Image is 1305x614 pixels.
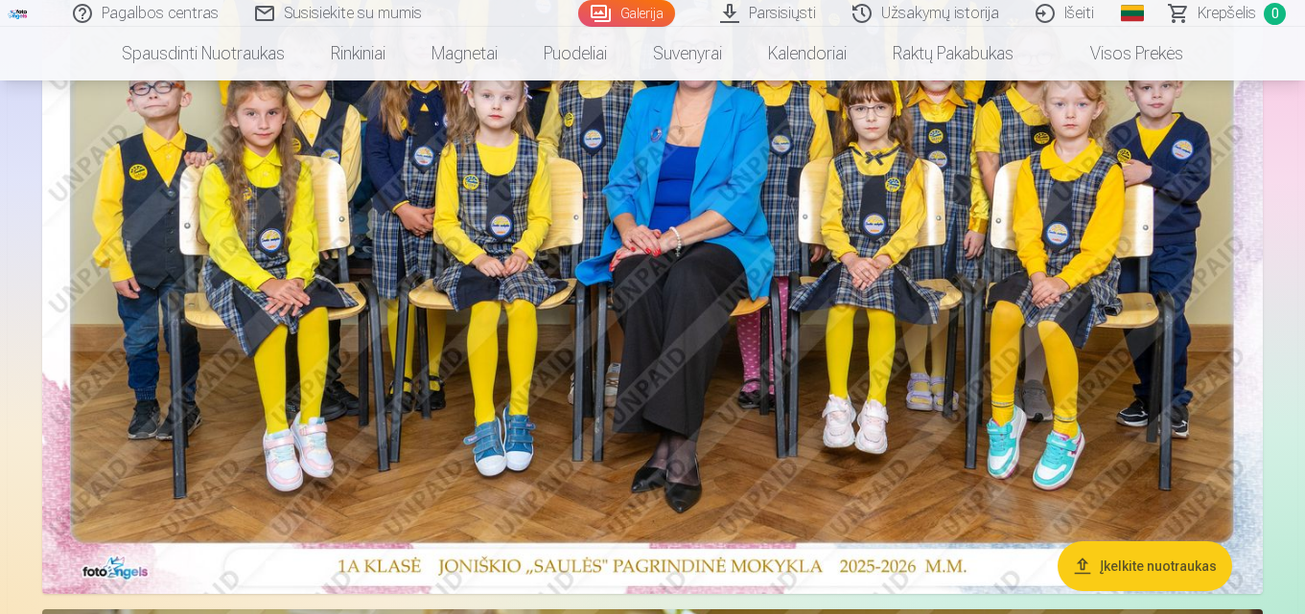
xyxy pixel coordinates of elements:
[1198,2,1256,25] span: Krepšelis
[1037,27,1206,80] a: Visos prekės
[745,27,870,80] a: Kalendoriai
[8,8,29,19] img: /fa2
[408,27,521,80] a: Magnetai
[630,27,745,80] a: Suvenyrai
[521,27,630,80] a: Puodeliai
[99,27,308,80] a: Spausdinti nuotraukas
[1264,3,1286,25] span: 0
[1058,541,1232,591] button: Įkelkite nuotraukas
[308,27,408,80] a: Rinkiniai
[870,27,1037,80] a: Raktų pakabukas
